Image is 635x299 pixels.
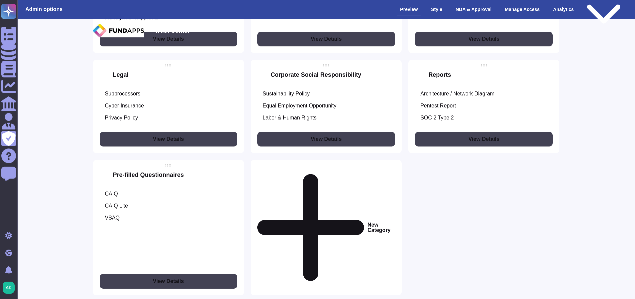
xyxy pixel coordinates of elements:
img: Company Banner [93,24,145,37]
button: View Details [415,132,553,146]
button: View Details [100,274,237,289]
h3: Admin options [25,6,63,12]
div: CAIQ Lite [105,203,128,209]
div: Manage Access [502,4,543,15]
div: New Category [251,160,402,295]
div: VSAQ [105,215,120,221]
div: NDA & Approval [452,4,495,15]
div: Style [428,4,445,15]
div: Labor & Human Rights [263,114,317,121]
div: Preview [397,4,421,15]
div: Reports [428,71,451,78]
div: Privacy Policy [105,114,138,121]
div: Equal Employment Opportunity [263,102,336,109]
img: user [3,282,15,294]
div: Sustainability Policy [263,90,310,97]
div: Cyber Insurance [105,102,144,109]
button: user [1,280,19,295]
div: Subprocessors [105,90,141,97]
div: Corporate Social Responsibility [271,71,361,78]
span: • [148,28,150,34]
span: Trust Center [155,28,190,34]
button: View Details [100,132,237,146]
div: Analytics [550,4,577,15]
div: Pentest Report [420,102,456,109]
div: SOC 2 Type 2 [420,114,454,121]
div: Pre-filled Questionnaires [113,172,184,178]
button: View Details [257,132,395,146]
div: Architecture / Network Diagram [420,90,494,97]
div: CAIQ [105,191,118,197]
div: Legal [113,71,129,78]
